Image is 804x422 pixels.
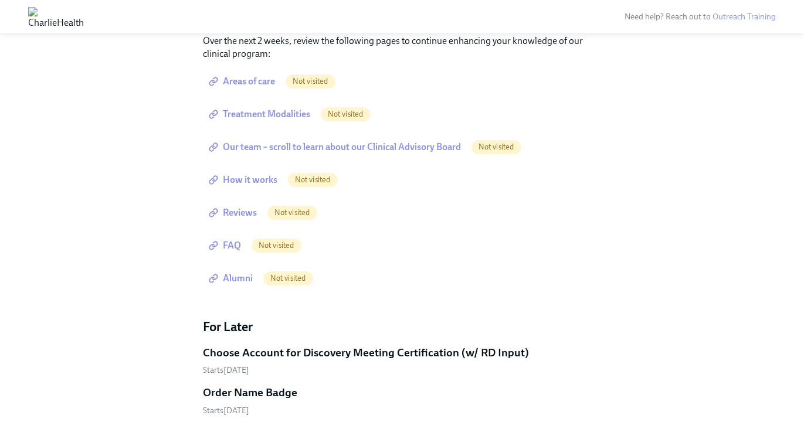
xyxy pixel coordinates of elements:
a: Reviews [203,201,265,224]
a: FAQ [203,234,249,257]
span: Our team – scroll to learn about our Clinical Advisory Board [211,141,461,153]
span: Need help? Reach out to [625,12,776,22]
span: Treatment Modalities [211,108,310,120]
span: Not visited [267,208,317,217]
a: Areas of care [203,70,283,93]
span: Not visited [286,77,335,86]
span: Not visited [252,241,301,250]
span: Not visited [321,110,371,118]
a: Outreach Training [713,12,776,22]
a: Order Name BadgeStarts[DATE] [203,385,602,416]
span: Tuesday, September 30th 2025, 9:00 am [203,365,249,375]
span: FAQ [211,240,241,251]
span: Alumni [211,273,253,284]
span: Not visited [288,175,338,184]
a: How it works [203,168,286,192]
h5: Choose Account for Discovery Meeting Certification (w/ RD Input) [203,345,529,360]
img: CharlieHealth [28,7,84,26]
span: Areas of care [211,76,275,87]
a: Our team – scroll to learn about our Clinical Advisory Board [203,135,469,159]
span: Not visited [263,274,313,283]
h5: Order Name Badge [203,385,297,400]
span: Reviews [211,207,257,219]
a: Treatment Modalities [203,103,318,126]
a: Alumni [203,267,261,290]
span: Not visited [471,142,521,151]
a: Choose Account for Discovery Meeting Certification (w/ RD Input)Starts[DATE] [203,345,602,376]
p: Over the next 2 weeks, review the following pages to continue enhancing your knowledge of our cli... [203,35,602,60]
span: How it works [211,174,277,186]
span: Wednesday, October 1st 2025, 9:00 am [203,406,249,416]
h4: For Later [203,318,602,336]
